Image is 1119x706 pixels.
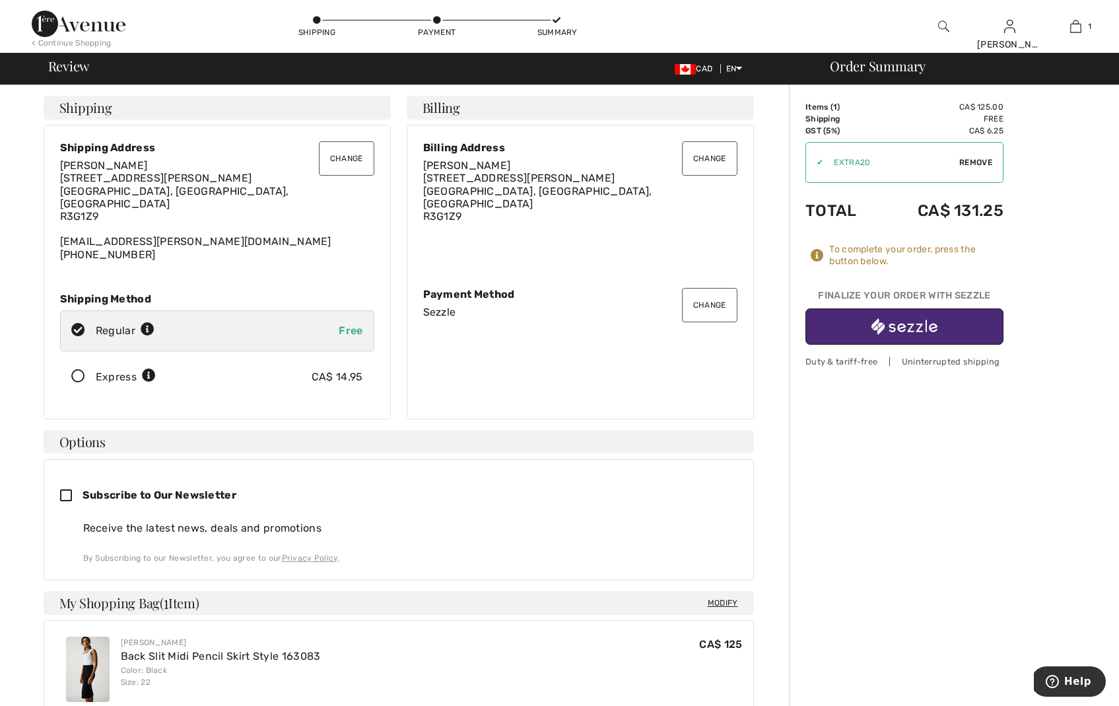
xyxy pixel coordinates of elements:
h4: Options [44,430,754,454]
span: 1 [833,102,837,112]
span: Remove [959,157,992,168]
span: [STREET_ADDRESS][PERSON_NAME] [GEOGRAPHIC_DATA], [GEOGRAPHIC_DATA], [GEOGRAPHIC_DATA] R3G1Z9 [423,172,652,223]
div: Duty & tariff-free | Uninterrupted shipping [805,355,1003,368]
div: Summary [537,26,577,38]
img: Back Slit Midi Pencil Skirt Style 163083 [66,637,110,702]
a: Privacy Policy [282,553,338,563]
td: Free [879,113,1003,125]
span: [PERSON_NAME] [60,159,148,172]
a: 1 [1043,18,1108,34]
div: CA$ 14.95 [312,369,363,385]
div: [PERSON_NAME] [121,637,321,649]
a: Back Slit Midi Pencil Skirt Style 163083 [121,650,321,662]
td: Shipping [805,113,879,125]
div: By Subscribing to our Newsletter, you agree to our . [83,552,737,564]
div: Receive the latest news, deals and promotions [83,520,737,536]
td: CA$ 131.25 [879,188,1003,233]
td: Total [805,188,879,233]
span: Modify [708,596,738,610]
td: CA$ 125.00 [879,101,1003,113]
input: Promo code [823,143,959,182]
span: ( Item) [160,594,199,612]
img: sezzle_white.svg [871,318,937,335]
img: 1ère Avenue [32,11,125,37]
div: < Continue Shopping [32,37,112,49]
div: Express [96,369,156,385]
span: EN [726,64,743,73]
h4: My Shopping Bag [44,591,754,615]
div: [EMAIL_ADDRESS][PERSON_NAME][DOMAIN_NAME] [PHONE_NUMBER] [60,159,374,261]
div: Payment [417,26,457,38]
span: 1 [164,593,168,610]
button: Change [682,288,737,322]
div: Shipping [297,26,337,38]
img: My Bag [1070,18,1081,34]
div: Shipping Address [60,141,374,154]
div: Payment Method [423,288,737,300]
div: Billing Address [423,141,737,154]
div: To complete your order, press the button below. [829,244,1003,267]
span: CAD [675,64,718,73]
td: GST (5%) [805,125,879,137]
div: Finalize Your Order with Sezzle [805,289,1003,308]
button: Change [682,141,737,176]
span: Review [48,59,90,73]
div: Regular [96,323,154,339]
div: [PERSON_NAME] [977,38,1042,52]
td: CA$ 6.25 [879,125,1003,137]
div: Shipping Method [60,293,374,305]
span: Billing [423,101,460,114]
span: Free [339,324,362,337]
span: Subscribe to Our Newsletter [83,489,236,501]
div: Order Summary [814,59,1111,73]
img: Canadian Dollar [675,64,696,75]
img: My Info [1004,18,1015,34]
button: Change [319,141,374,176]
div: Sezzle [423,306,737,318]
img: search the website [938,18,949,34]
span: Shipping [59,101,112,114]
div: ✔ [806,157,823,168]
div: Color: Black Size: 22 [121,664,321,688]
span: [STREET_ADDRESS][PERSON_NAME] [GEOGRAPHIC_DATA], [GEOGRAPHIC_DATA], [GEOGRAPHIC_DATA] R3G1Z9 [60,172,289,223]
span: 1 [1088,20,1091,32]
td: Items ( ) [805,101,879,113]
iframe: Opens a widget where you can find more information [1034,666,1106,699]
a: Sign In [1004,20,1015,32]
span: [PERSON_NAME] [423,159,511,172]
span: CA$ 125 [699,638,742,651]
